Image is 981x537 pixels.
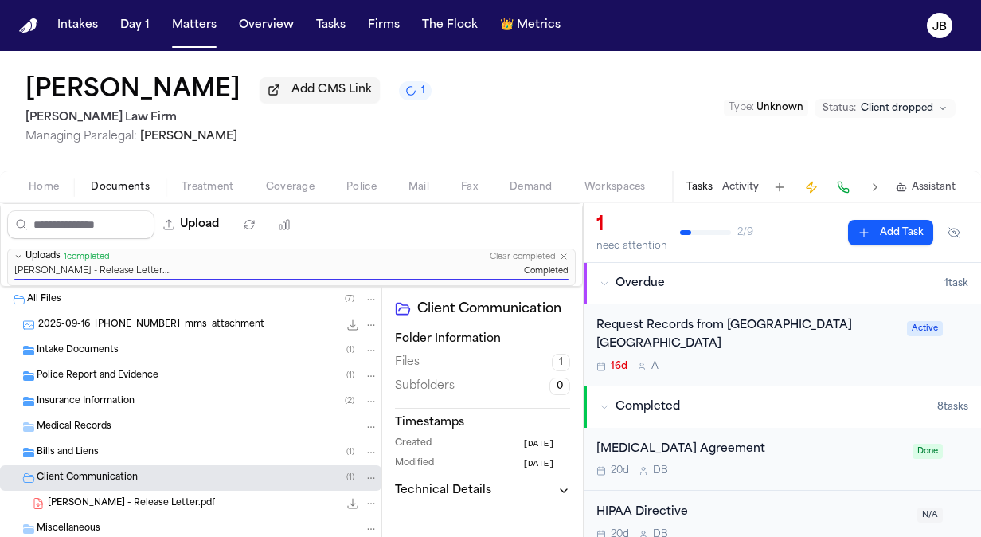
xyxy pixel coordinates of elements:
span: Completed [524,266,569,278]
div: [MEDICAL_DATA] Agreement [596,441,903,459]
span: Unknown [756,103,803,112]
button: crownMetrics [494,11,567,40]
span: Intake Documents [37,344,119,358]
button: [DATE] [522,437,570,451]
button: The Flock [416,11,484,40]
a: Home [19,18,38,33]
span: [PERSON_NAME] [140,131,237,143]
span: ( 1 ) [346,473,354,482]
div: HIPAA Directive [596,504,908,522]
button: Matters [166,11,223,40]
span: Assistant [912,181,956,194]
span: Workspaces [584,181,646,194]
span: Subfolders [395,378,455,394]
button: Add Task [848,220,933,245]
span: ( 2 ) [345,397,354,406]
button: Change status from Client dropped [815,99,956,118]
span: Home [29,181,59,194]
span: A [651,360,659,373]
button: 1 active task [399,81,432,100]
span: Police Report and Evidence [37,370,158,383]
span: Metrics [517,18,561,33]
button: Technical Details [395,483,570,499]
button: Add Task [768,176,791,198]
div: Open task: Retainer Agreement [584,428,981,492]
span: Files [395,355,420,370]
div: 1 [596,213,667,238]
h2: Client Communication [417,300,570,319]
button: Download 2025-09-16_469-990-4136_mms_attachment [345,317,361,333]
span: 1 completed [64,252,110,262]
img: Finch Logo [19,18,38,33]
span: Done [913,444,943,459]
span: Status: [823,102,856,115]
span: Fax [461,181,478,194]
div: Request Records from [GEOGRAPHIC_DATA] [GEOGRAPHIC_DATA] [596,317,897,354]
h1: [PERSON_NAME] [25,76,240,105]
h3: Timestamps [395,415,570,431]
span: ( 7 ) [345,295,354,304]
span: ( 1 ) [346,371,354,380]
h2: [PERSON_NAME] Law Firm [25,108,432,127]
h3: Folder Information [395,331,570,347]
span: Active [907,321,943,336]
button: Upload [154,210,229,239]
span: Add CMS Link [291,82,372,98]
button: Completed8tasks [584,386,981,428]
button: Day 1 [114,11,156,40]
span: Insurance Information [37,395,135,409]
button: Tasks [310,11,352,40]
span: Client Communication [37,472,138,485]
span: 1 task [944,277,968,290]
span: 2025-09-16_[PHONE_NUMBER]_mms_attachment [38,319,264,332]
input: Search files [7,210,154,239]
button: Clear completed [490,252,556,262]
span: Created [395,437,432,451]
span: Treatment [182,181,234,194]
span: Miscellaneous [37,523,100,536]
span: 16d [611,360,627,373]
span: 20d [611,464,629,477]
span: [PERSON_NAME] - Release Letter.pdf [14,266,174,278]
button: Hide completed tasks (⌘⇧H) [940,220,968,245]
button: Create Immediate Task [800,176,823,198]
span: 1 [552,354,570,371]
span: Documents [91,181,150,194]
span: ( 1 ) [346,346,354,355]
button: [DATE] [522,457,570,471]
span: Client dropped [861,102,933,115]
button: Assistant [896,181,956,194]
button: Download J. Kirkpatrick - Release Letter.pdf [345,496,361,512]
span: Uploads [25,251,61,263]
span: Mail [408,181,429,194]
span: ( 1 ) [346,448,354,457]
span: 8 task s [937,401,968,414]
span: D B [653,464,668,477]
span: [DATE] [522,437,554,451]
span: Modified [395,457,434,471]
span: Completed [616,399,680,415]
button: Edit Type: Unknown [724,100,808,116]
a: Intakes [51,11,104,40]
button: Overview [233,11,300,40]
button: Overdue1task [584,263,981,304]
h3: Technical Details [395,483,491,499]
button: Edit matter name [25,76,240,105]
span: Bills and Liens [37,446,99,460]
button: Make a Call [832,176,854,198]
span: Police [346,181,377,194]
span: crown [500,18,514,33]
button: Tasks [686,181,713,194]
span: 1 [421,84,425,97]
span: N/A [917,508,943,523]
span: All Files [27,293,61,307]
span: 0 [549,378,570,395]
span: 2 / 9 [737,226,753,239]
span: [PERSON_NAME] - Release Letter.pdf [48,497,215,511]
span: [DATE] [522,457,554,471]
